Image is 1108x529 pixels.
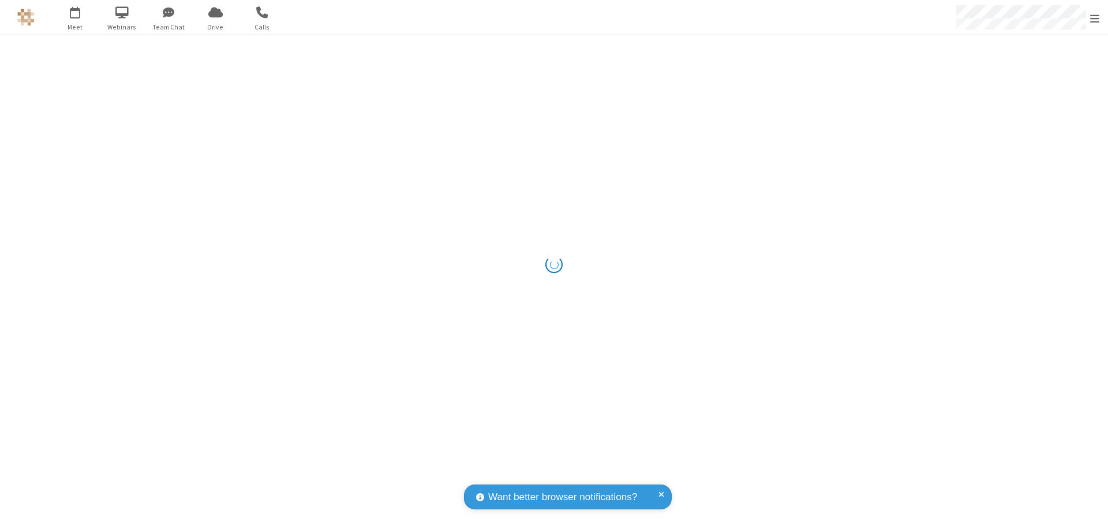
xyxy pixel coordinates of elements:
[54,22,97,32] span: Meet
[488,490,637,505] span: Want better browser notifications?
[147,22,190,32] span: Team Chat
[194,22,237,32] span: Drive
[100,22,144,32] span: Webinars
[17,9,35,26] img: QA Selenium DO NOT DELETE OR CHANGE
[241,22,284,32] span: Calls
